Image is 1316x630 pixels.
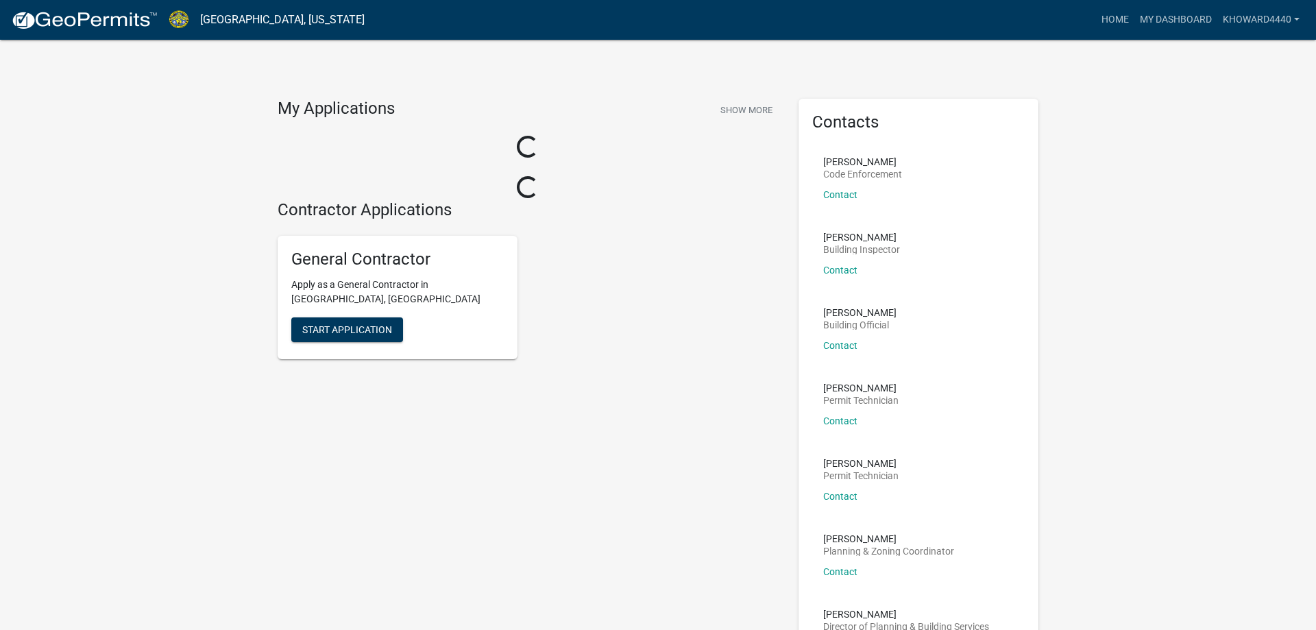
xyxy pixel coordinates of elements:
a: Contact [823,340,857,351]
p: Building Inspector [823,245,900,254]
button: Show More [715,99,778,121]
p: [PERSON_NAME] [823,232,900,242]
p: [PERSON_NAME] [823,383,899,393]
h5: Contacts [812,112,1025,132]
p: [PERSON_NAME] [823,534,954,544]
a: Contact [823,566,857,577]
a: Contact [823,415,857,426]
p: Apply as a General Contractor in [GEOGRAPHIC_DATA], [GEOGRAPHIC_DATA] [291,278,504,306]
p: Code Enforcement [823,169,902,179]
p: [PERSON_NAME] [823,157,902,167]
img: Jasper County, South Carolina [169,10,189,29]
p: Permit Technician [823,471,899,481]
a: Contact [823,491,857,502]
a: [GEOGRAPHIC_DATA], [US_STATE] [200,8,365,32]
p: Building Official [823,320,897,330]
p: [PERSON_NAME] [823,308,897,317]
a: Home [1096,7,1134,33]
span: Start Application [302,324,392,335]
p: [PERSON_NAME] [823,459,899,468]
p: [PERSON_NAME] [823,609,989,619]
p: Permit Technician [823,396,899,405]
a: Contact [823,189,857,200]
a: KHOWARD4440 [1217,7,1305,33]
a: My Dashboard [1134,7,1217,33]
h5: General Contractor [291,250,504,269]
wm-workflow-list-section: Contractor Applications [278,200,778,371]
a: Contact [823,265,857,276]
h4: Contractor Applications [278,200,778,220]
p: Planning & Zoning Coordinator [823,546,954,556]
button: Start Application [291,317,403,342]
h4: My Applications [278,99,395,119]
